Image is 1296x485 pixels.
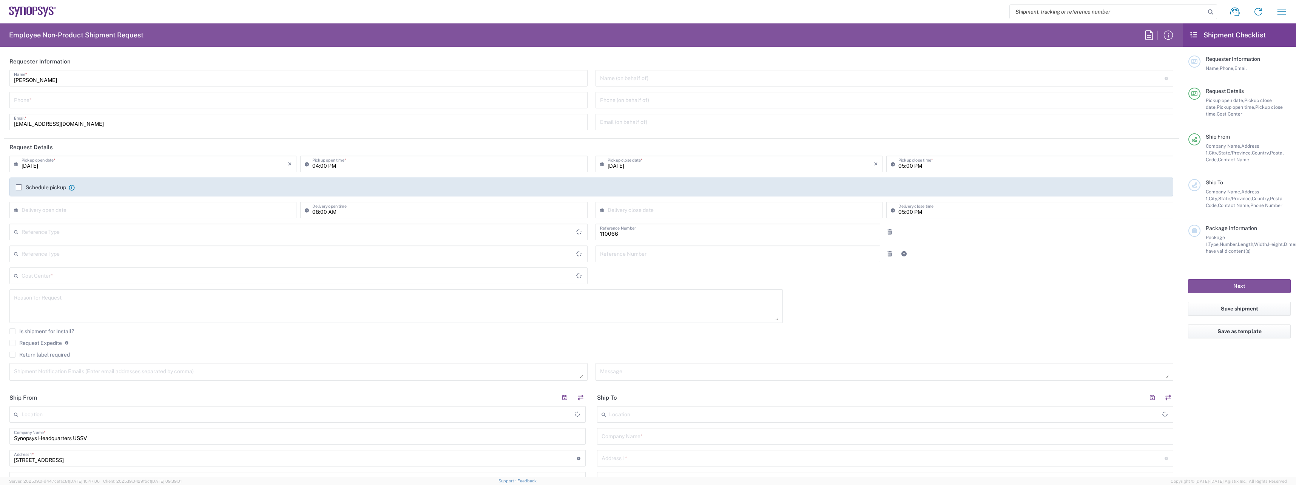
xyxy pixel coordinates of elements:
a: Remove Reference [884,227,895,237]
h2: Ship To [597,394,617,402]
button: Save as template [1188,324,1291,338]
a: Feedback [517,479,537,483]
span: Phone, [1220,65,1234,71]
span: Pickup open time, [1217,104,1255,110]
i: × [874,158,878,170]
span: Request Details [1206,88,1244,94]
a: Support [498,479,517,483]
span: Requester Information [1206,56,1260,62]
h2: Requester Information [9,58,71,65]
label: Request Expedite [9,340,62,346]
span: Contact Name, [1218,202,1250,208]
button: Next [1188,279,1291,293]
span: Cost Center [1217,111,1242,117]
span: Country, [1252,150,1270,156]
span: Country, [1252,196,1270,201]
span: Type, [1208,241,1220,247]
span: Pickup open date, [1206,97,1244,103]
span: Package 1: [1206,235,1225,247]
span: [DATE] 10:47:06 [69,479,100,483]
h2: Shipment Checklist [1190,31,1266,40]
span: City, [1209,196,1218,201]
h2: Request Details [9,144,53,151]
span: Number, [1220,241,1238,247]
label: Schedule pickup [16,184,66,190]
span: [DATE] 09:39:01 [151,479,182,483]
span: Copyright © [DATE]-[DATE] Agistix Inc., All Rights Reserved [1171,478,1287,485]
span: Width, [1254,241,1268,247]
span: Company Name, [1206,189,1241,195]
span: Email [1234,65,1247,71]
span: Ship From [1206,134,1230,140]
h2: Ship From [9,394,37,402]
span: Name, [1206,65,1220,71]
span: State/Province, [1218,150,1252,156]
span: State/Province, [1218,196,1252,201]
span: City, [1209,150,1218,156]
span: Package Information [1206,225,1257,231]
span: Client: 2025.19.0-129fbcf [103,479,182,483]
span: Height, [1268,241,1284,247]
label: Return label required [9,352,70,358]
span: Company Name, [1206,143,1241,149]
h2: Employee Non-Product Shipment Request [9,31,143,40]
span: Length, [1238,241,1254,247]
label: Is shipment for Install? [9,328,74,334]
i: × [288,158,292,170]
span: Contact Name [1218,157,1249,162]
span: Ship To [1206,179,1223,185]
span: Server: 2025.19.0-d447cefac8f [9,479,100,483]
span: Phone Number [1250,202,1282,208]
button: Save shipment [1188,302,1291,316]
input: Shipment, tracking or reference number [1010,5,1205,19]
a: Remove Reference [884,249,895,259]
a: Add Reference [899,249,909,259]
